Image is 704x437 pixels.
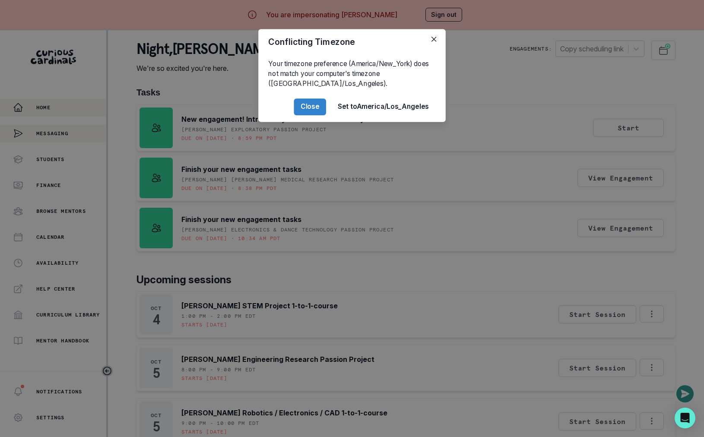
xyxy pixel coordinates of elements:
div: Open Intercom Messenger [675,408,695,428]
header: Conflicting Timezone [258,29,446,55]
button: Close [427,32,441,46]
button: Set toAmerica/Los_Angeles [331,98,436,115]
div: Your timezone preference (America/New_York) does not match your computer's timezone ([GEOGRAPHIC_... [258,55,446,92]
button: Close [294,98,326,115]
